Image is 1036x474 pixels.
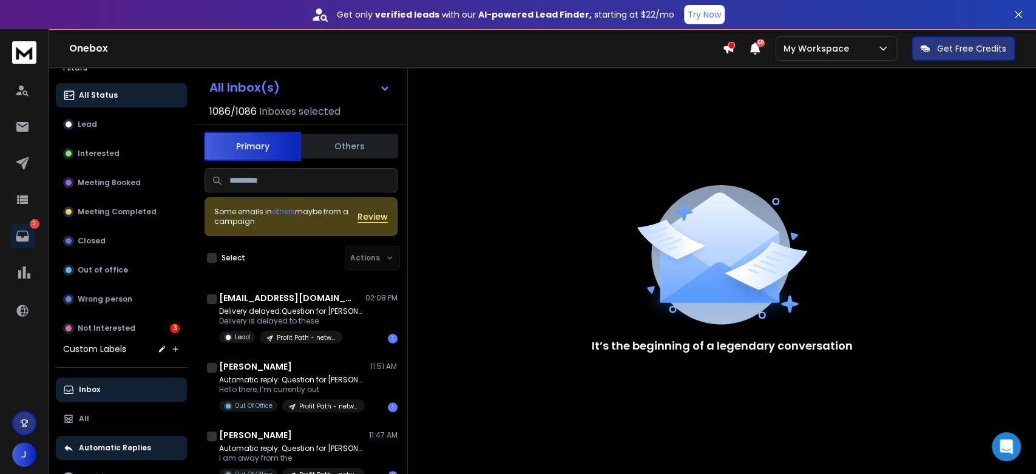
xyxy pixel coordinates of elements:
button: Review [357,211,388,223]
p: Closed [78,236,106,246]
p: Automatic Replies [79,443,151,453]
p: It’s the beginning of a legendary conversation [592,337,853,354]
p: Automatic reply: Question for [PERSON_NAME] [219,444,365,453]
div: Some emails in maybe from a campaign [214,207,357,226]
p: Get Free Credits [937,42,1006,55]
p: Inbox [79,385,100,394]
p: Not Interested [78,323,135,333]
button: Out of office [56,258,187,282]
button: Inbox [56,378,187,402]
p: Delivery is delayed to these [219,316,365,326]
label: Select [222,253,245,263]
button: J [12,442,36,467]
button: Interested [56,141,187,166]
p: Meeting Booked [78,178,141,188]
button: Meeting Completed [56,200,187,224]
p: Automatic reply: Question for [PERSON_NAME] [219,375,365,385]
p: Lead [235,333,250,342]
span: others [272,206,295,217]
button: Primary [204,132,301,161]
p: Wrong person [78,294,132,304]
button: Others [301,133,398,160]
p: 02:08 PM [365,293,398,303]
p: 3 [30,219,39,229]
span: 1086 / 1086 [209,104,257,119]
p: Profit Path - networking club with ICP [299,402,357,411]
p: 11:51 AM [370,362,398,371]
div: 3 [170,323,180,333]
strong: AI-powered Lead Finder, [478,8,592,21]
p: Get only with our starting at $22/mo [337,8,674,21]
button: Try Now [684,5,725,24]
button: All [56,407,187,431]
p: Try Now [688,8,721,21]
button: Meeting Booked [56,171,187,195]
p: All [79,414,89,424]
p: All Status [79,90,118,100]
p: My Workspace [784,42,854,55]
button: Not Interested3 [56,316,187,340]
button: Get Free Credits [912,36,1015,61]
button: All Inbox(s) [200,75,400,100]
p: Delivery delayed:Question for [PERSON_NAME] [219,306,365,316]
img: logo [12,41,36,64]
div: 1 [388,334,398,344]
p: I am away from the [219,453,365,463]
p: Interested [78,149,120,158]
p: Out Of Office [235,401,273,410]
strong: verified leads [375,8,439,21]
button: All Status [56,83,187,107]
p: Profit Path - networking club with ICP [277,333,335,342]
h1: All Inbox(s) [209,81,280,93]
button: Wrong person [56,287,187,311]
button: Closed [56,229,187,253]
div: 1 [388,402,398,412]
h1: [EMAIL_ADDRESS][DOMAIN_NAME] [219,292,353,304]
button: Lead [56,112,187,137]
div: Open Intercom Messenger [992,432,1021,461]
p: Out of office [78,265,128,275]
p: 11:47 AM [369,430,398,440]
a: 3 [10,224,35,248]
h3: Custom Labels [63,343,126,355]
span: 50 [756,39,765,47]
p: Meeting Completed [78,207,157,217]
h1: [PERSON_NAME] [219,429,292,441]
h1: Onebox [69,41,722,56]
button: Automatic Replies [56,436,187,460]
p: Hello there, I’m currently out [219,385,365,394]
p: Lead [78,120,97,129]
h3: Inboxes selected [259,104,340,119]
h1: [PERSON_NAME] [219,361,292,373]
